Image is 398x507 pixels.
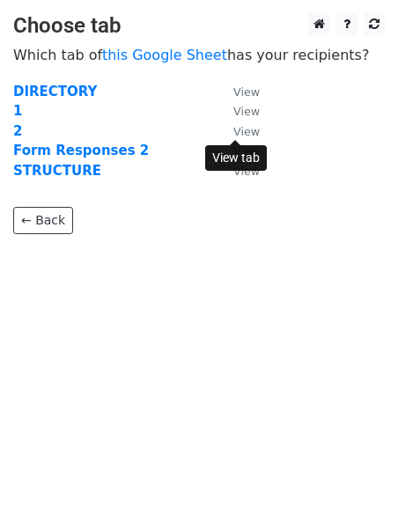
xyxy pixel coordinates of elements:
a: ← Back [13,207,73,234]
a: 2 [13,123,22,139]
p: Which tab of has your recipients? [13,46,385,64]
a: View [216,84,260,99]
iframe: Chat Widget [310,422,398,507]
h3: Choose tab [13,13,385,39]
a: 1 [13,103,22,119]
a: View [216,103,260,119]
div: View tab [205,145,267,171]
a: this Google Sheet [102,47,227,63]
small: View [233,125,260,138]
a: STRUCTURE [13,163,101,179]
a: Form Responses 2 [13,143,149,158]
a: View [216,123,260,139]
a: View [216,163,260,179]
small: View [233,85,260,99]
small: View [233,165,260,178]
small: View [233,105,260,118]
a: DIRECTORY [13,84,97,99]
